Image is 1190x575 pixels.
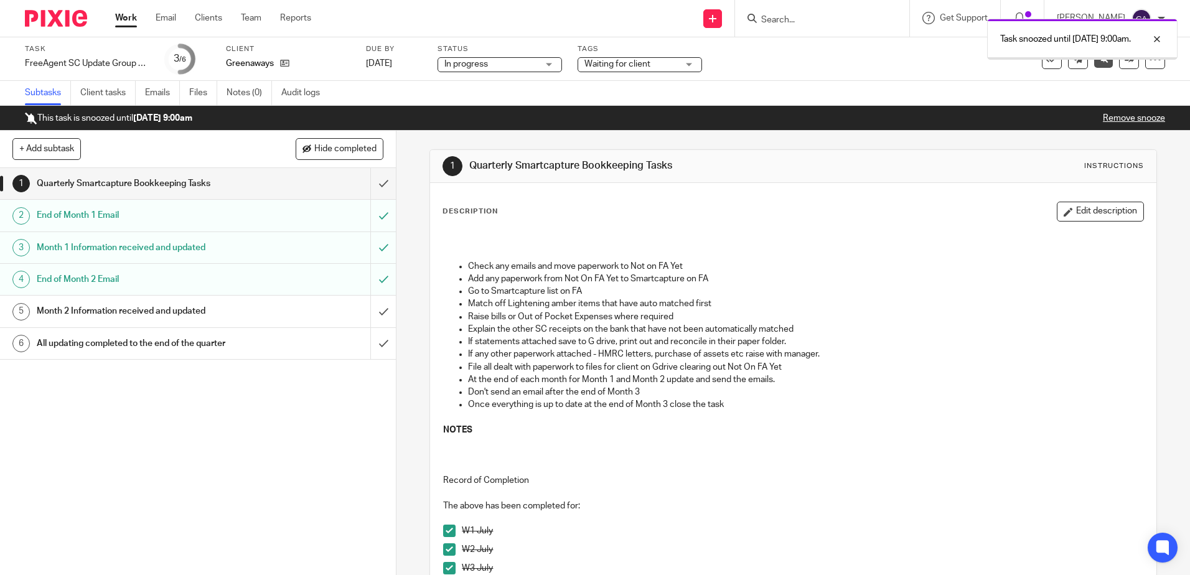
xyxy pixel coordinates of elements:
[468,273,1143,285] p: Add any paperwork from Not On FA Yet to Smartcapture on FA
[37,302,251,320] h1: Month 2 Information received and updated
[25,112,192,124] p: This task is snoozed until
[468,285,1143,297] p: Go to Smartcapture list on FA
[296,138,383,159] button: Hide completed
[468,373,1143,386] p: At the end of each month for Month 1 and Month 2 update and send the emails.
[468,348,1143,360] p: If any other paperwork attached - HMRC letters, purchase of assets etc raise with manager.
[462,562,1143,574] p: W3 July
[443,156,462,176] div: 1
[468,386,1143,398] p: Don't send an email after the end of Month 3
[443,474,1143,487] p: Record of Completion
[12,335,30,352] div: 6
[1000,33,1131,45] p: Task snoozed until [DATE] 9:00am.
[468,260,1143,273] p: Check any emails and move paperwork to Not on FA Yet
[468,335,1143,348] p: If statements attached save to G drive, print out and reconcile in their paper folder.
[12,138,81,159] button: + Add subtask
[156,12,176,24] a: Email
[1084,161,1144,171] div: Instructions
[195,12,222,24] a: Clients
[25,44,149,54] label: Task
[468,311,1143,323] p: Raise bills or Out of Pocket Expenses where required
[443,207,498,217] p: Description
[578,44,702,54] label: Tags
[37,270,251,289] h1: End of Month 2 Email
[145,81,180,105] a: Emails
[444,60,488,68] span: In progress
[37,206,251,225] h1: End of Month 1 Email
[25,57,149,70] div: FreeAgent SC Update Group 3 - June - Aug, 2025
[12,175,30,192] div: 1
[80,81,136,105] a: Client tasks
[227,81,272,105] a: Notes (0)
[25,57,149,70] div: FreeAgent SC Update Group 3 - [DATE] - [DATE]
[174,52,186,66] div: 3
[443,426,472,434] strong: NOTES
[469,159,820,172] h1: Quarterly Smartcapture Bookkeeping Tasks
[314,144,377,154] span: Hide completed
[115,12,137,24] a: Work
[12,239,30,256] div: 3
[133,114,192,123] b: [DATE] 9:00am
[25,81,71,105] a: Subtasks
[12,271,30,288] div: 4
[280,12,311,24] a: Reports
[1057,202,1144,222] button: Edit description
[12,303,30,320] div: 5
[468,297,1143,310] p: Match off Lightening amber items that have auto matched first
[37,238,251,257] h1: Month 1 Information received and updated
[462,543,1143,556] p: W2 July
[37,334,251,353] h1: All updating completed to the end of the quarter
[468,361,1143,373] p: File all dealt with paperwork to files for client on Gdrive clearing out Not On FA Yet
[443,500,1143,512] p: The above has been completed for:
[189,81,217,105] a: Files
[226,57,274,70] p: Greenaways
[241,12,261,24] a: Team
[1103,114,1165,123] a: Remove snooze
[25,10,87,27] img: Pixie
[226,44,350,54] label: Client
[12,207,30,225] div: 2
[584,60,650,68] span: Waiting for client
[366,59,392,68] span: [DATE]
[281,81,329,105] a: Audit logs
[438,44,562,54] label: Status
[179,56,186,63] small: /6
[37,174,251,193] h1: Quarterly Smartcapture Bookkeeping Tasks
[1131,9,1151,29] img: svg%3E
[468,323,1143,335] p: Explain the other SC receipts on the bank that have not been automatically matched
[366,44,422,54] label: Due by
[468,398,1143,411] p: Once everything is up to date at the end of Month 3 close the task
[462,525,1143,537] p: W1 July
